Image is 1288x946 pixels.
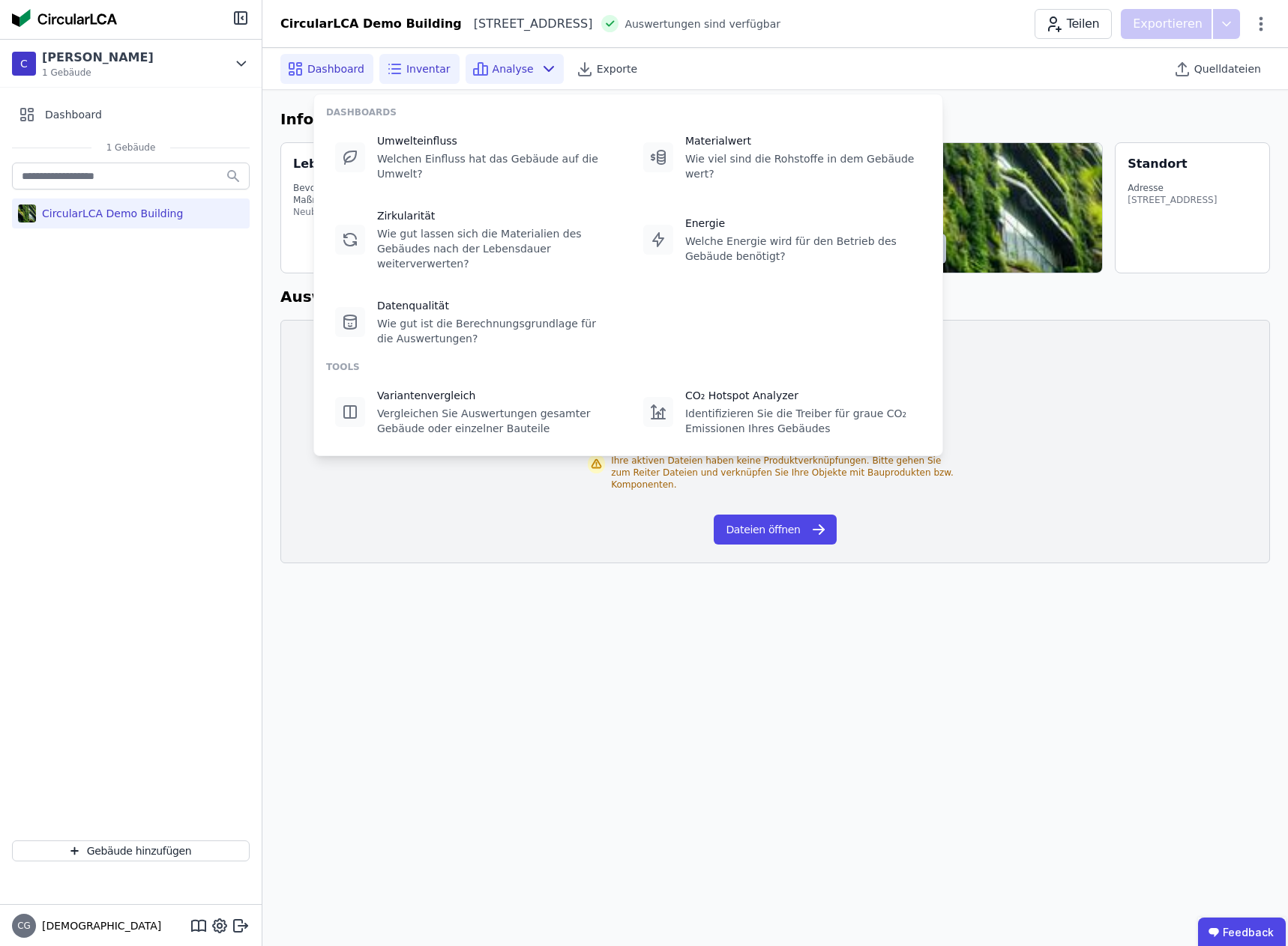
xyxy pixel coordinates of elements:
span: Inventar [406,61,451,76]
p: Exportieren [1133,15,1206,33]
span: Dashboard [45,107,102,122]
span: Analyse [493,61,534,76]
div: [PERSON_NAME] [42,49,154,67]
span: Exporte [597,61,637,76]
div: CircularLCA Demo Building [36,206,183,221]
div: Variantenvergleich [377,388,613,403]
button: Gebäude hinzufügen [12,840,250,861]
div: Energie [685,216,921,231]
span: [DEMOGRAPHIC_DATA] [36,918,161,933]
span: CG [17,921,31,930]
img: CircularLCA Demo Building [18,201,36,225]
div: C [12,52,36,76]
div: Datenqualität [377,298,613,313]
div: DASHBOARDS [326,106,930,118]
span: 1 Gebäude [91,142,171,154]
span: Quelldateien [1194,61,1261,76]
span: Dashboard [307,61,364,76]
div: [STREET_ADDRESS] [462,15,593,33]
div: Wie gut lassen sich die Materialien des Gebäudes nach der Lebensdauer weiterverwerten? [377,226,613,271]
span: Auswertungen sind verfügbar [625,16,780,31]
div: Wie viel sind die Rohstoffe in dem Gebäude wert? [685,151,921,181]
div: Vergleichen Sie Auswertungen gesamter Gebäude oder einzelner Bauteile [377,406,613,436]
div: Wie gut ist die Berechnungsgrundlage für die Auswertungen? [377,316,613,346]
div: Identifizieren Sie die Treiber für graue CO₂ Emissionen Ihres Gebäudes [685,406,921,436]
div: Materialwert [685,133,921,148]
img: Concular [12,9,117,27]
div: Zirkularität [377,208,613,223]
div: CircularLCA Demo Building [280,15,462,33]
div: CO₂ Hotspot Analyzer [685,388,921,403]
div: Umwelteinfluss [377,133,613,148]
button: Teilen [1035,9,1112,39]
div: Welche Energie wird für den Betrieb des Gebäude benötigt? [685,234,921,264]
span: 1 Gebäude [42,67,154,79]
div: TOOLS [326,361,930,373]
div: Welchen Einfluss hat das Gebäude auf die Umwelt? [377,151,613,181]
